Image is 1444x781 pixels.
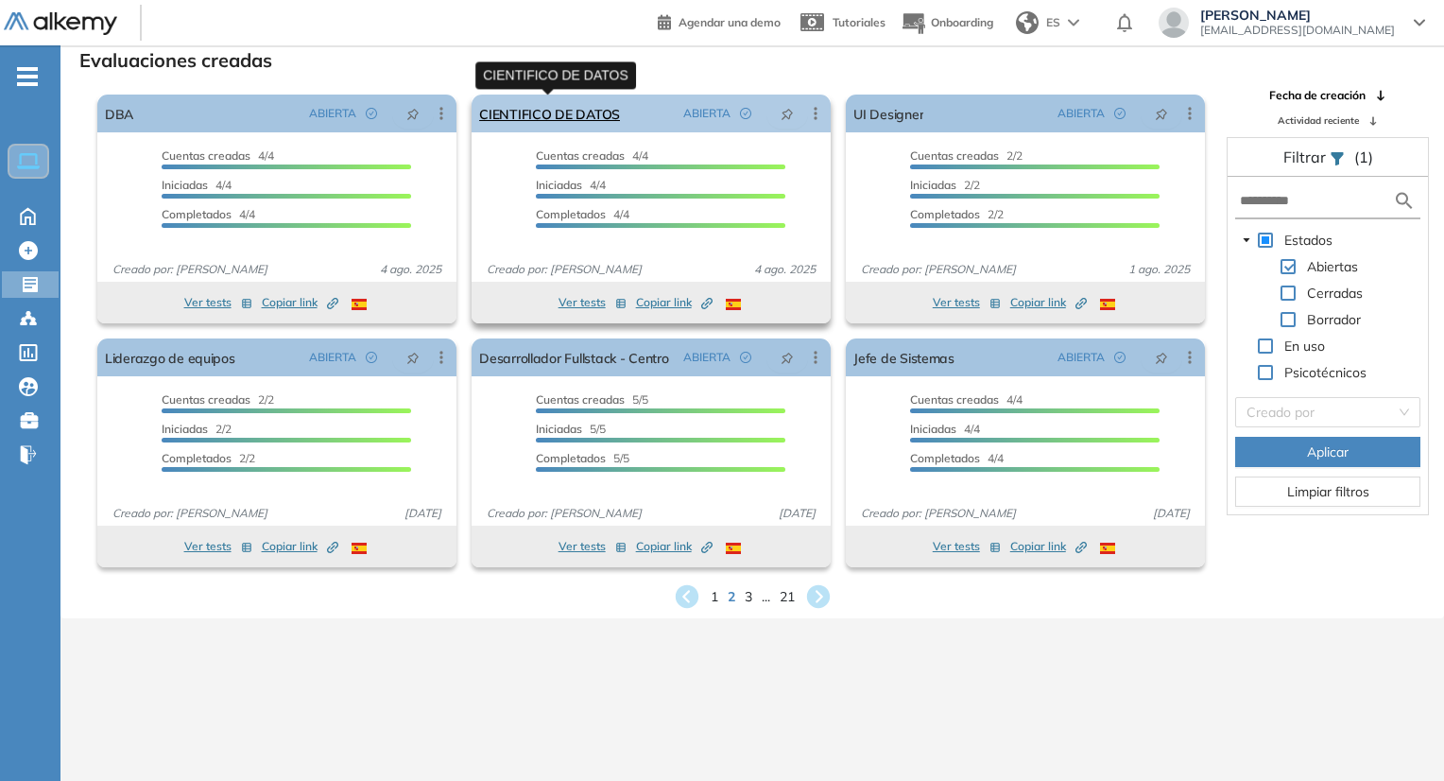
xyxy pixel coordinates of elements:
span: 4/4 [162,148,274,163]
span: 2/2 [910,207,1004,221]
span: pushpin [781,350,794,365]
h3: Evaluaciones creadas [79,49,272,72]
img: ESP [352,299,367,310]
span: Actividad reciente [1278,113,1359,128]
span: check-circle [740,108,751,119]
span: Cerradas [1303,282,1367,304]
img: ESP [726,543,741,554]
span: pushpin [1155,350,1168,365]
span: check-circle [366,352,377,363]
span: Iniciadas [162,178,208,192]
span: Creado por: [PERSON_NAME] [479,261,649,278]
button: Copiar link [1010,535,1087,558]
span: Psicotécnicos [1281,361,1370,384]
span: 2 [728,587,735,607]
span: check-circle [740,352,751,363]
a: Agendar una demo [658,9,781,32]
span: [DATE] [1145,505,1197,522]
a: Liderazgo de equipos [105,338,235,376]
span: 3 [745,587,752,607]
span: (1) [1354,146,1373,168]
button: pushpin [766,342,808,373]
button: Limpiar filtros [1235,477,1420,507]
span: Copiar link [636,294,713,311]
span: Aplicar [1307,442,1349,462]
span: Copiar link [1010,294,1087,311]
span: En uso [1284,338,1325,355]
span: Cuentas creadas [162,148,250,163]
i: - [17,75,38,78]
img: ESP [1100,543,1115,554]
button: Ver tests [933,535,1001,558]
span: Copiar link [262,294,338,311]
span: Tutoriales [833,15,885,29]
span: Creado por: [PERSON_NAME] [853,505,1023,522]
span: 4/4 [162,207,255,221]
span: Copiar link [636,538,713,555]
span: Cuentas creadas [162,392,250,407]
div: CIENTIFICO DE DATOS [475,61,636,89]
span: 4/4 [910,422,980,436]
a: UI Designer [853,95,923,132]
span: 2/2 [162,451,255,465]
a: Jefe de Sistemas [853,338,954,376]
span: Limpiar filtros [1287,481,1369,502]
span: Abiertas [1307,258,1358,275]
span: 5/5 [536,451,629,465]
span: Completados [162,451,232,465]
span: 2/2 [910,178,980,192]
span: Copiar link [262,538,338,555]
img: Logo [4,12,117,36]
button: Onboarding [901,3,993,43]
span: 1 ago. 2025 [1121,261,1197,278]
span: check-circle [1114,352,1126,363]
span: Estados [1281,229,1336,252]
span: 4/4 [910,451,1004,465]
span: Abiertas [1303,255,1362,278]
span: ... [762,587,770,607]
span: ABIERTA [683,349,731,366]
span: 2/2 [162,392,274,407]
button: Ver tests [559,291,627,314]
button: pushpin [1141,98,1182,129]
a: CIENTIFICO DE DATOS [479,95,620,132]
span: check-circle [366,108,377,119]
a: Desarrollador Fullstack - Centro [479,338,669,376]
span: Estados [1284,232,1332,249]
span: 4/4 [536,148,648,163]
span: Completados [162,207,232,221]
button: Copiar link [262,535,338,558]
span: 5/5 [536,392,648,407]
span: Psicotécnicos [1284,364,1367,381]
button: pushpin [766,98,808,129]
span: Cuentas creadas [910,148,999,163]
span: ABIERTA [683,105,731,122]
span: Cuentas creadas [536,148,625,163]
span: Cuentas creadas [910,392,999,407]
button: Copiar link [1010,291,1087,314]
button: pushpin [392,98,434,129]
button: Copiar link [636,535,713,558]
button: Aplicar [1235,437,1420,467]
span: 21 [780,587,795,607]
span: Iniciadas [536,178,582,192]
img: search icon [1393,189,1416,213]
span: ABIERTA [309,105,356,122]
span: 4/4 [536,178,606,192]
img: arrow [1068,19,1079,26]
span: [DATE] [771,505,823,522]
span: 2/2 [162,422,232,436]
span: Cerradas [1307,285,1363,302]
span: Copiar link [1010,538,1087,555]
span: [PERSON_NAME] [1200,8,1395,23]
button: Copiar link [636,291,713,314]
span: pushpin [781,106,794,121]
span: Creado por: [PERSON_NAME] [479,505,649,522]
button: Copiar link [262,291,338,314]
span: 4 ago. 2025 [372,261,449,278]
img: ESP [352,543,367,554]
span: 4 ago. 2025 [747,261,823,278]
span: Iniciadas [162,422,208,436]
span: 2/2 [910,148,1023,163]
span: 4/4 [536,207,629,221]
